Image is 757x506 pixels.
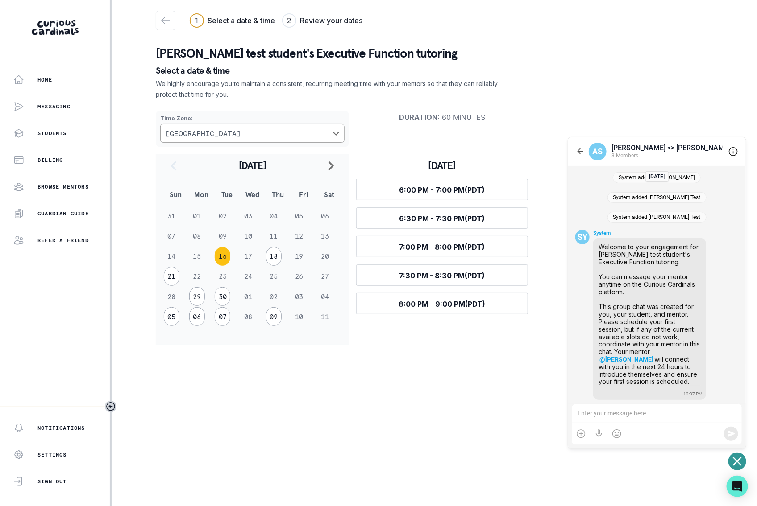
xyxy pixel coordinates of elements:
[356,293,528,314] button: 8:00 PM - 9:00 PM(PDT)
[184,159,320,172] h2: [DATE]
[160,115,193,122] strong: Time Zone :
[356,113,528,122] p: 60 minutes
[356,207,528,229] button: 6:30 PM - 7:30 PM(PDT)
[37,451,67,458] p: Settings
[37,76,52,83] p: Home
[32,20,79,35] img: Curious Cardinals Logo
[156,45,713,62] p: [PERSON_NAME] test student's Executive Function tutoring
[399,113,440,122] strong: Duration :
[37,424,85,432] p: Notifications
[188,183,214,206] th: Mon
[287,15,291,26] div: 2
[399,185,485,194] span: 6:00 PM - 7:00 PM (PDT)
[164,307,179,326] button: 05
[37,156,63,164] p: Billing
[156,78,499,100] p: We highly encourage you to maintain a consistent, recurring meeting time with your mentors so tha...
[265,183,291,206] th: Thu
[356,236,528,257] button: 7:00 PM - 8:00 PM(PDT)
[356,179,528,200] button: 6:00 PM - 7:00 PM(PDT)
[399,271,485,280] span: 7:30 PM - 8:30 PM (PDT)
[215,307,230,326] button: 07
[37,130,67,137] p: Students
[156,66,713,75] p: Select a date & time
[266,307,282,326] button: 09
[37,237,89,244] p: Refer a friend
[356,264,528,286] button: 7:30 PM - 8:30 PM(PDT)
[189,287,205,306] button: 29
[300,15,362,26] h3: Review your dates
[105,401,116,412] button: Toggle sidebar
[164,267,179,286] button: 21
[316,183,342,206] th: Sat
[37,478,67,485] p: Sign Out
[195,15,199,26] div: 1
[399,214,485,223] span: 6:30 PM - 7:30 PM (PDT)
[728,453,746,470] button: Open or close messaging widget
[160,124,345,143] button: Choose a timezone
[399,300,486,309] span: 8:00 PM - 9:00 PM (PDT)
[37,103,71,110] p: Messaging
[189,307,205,326] button: 06
[266,247,282,266] button: 18
[727,476,748,497] div: Open Intercom Messenger
[215,287,230,306] button: 30
[291,183,316,206] th: Fri
[214,183,240,206] th: Tue
[37,210,89,217] p: Guardian Guide
[399,243,485,251] span: 7:00 PM - 8:00 PM (PDT)
[215,247,230,266] button: 16
[240,183,265,206] th: Wed
[356,159,528,172] h3: [DATE]
[190,13,362,28] div: Progress
[163,183,188,206] th: Sun
[37,183,89,190] p: Browse Mentors
[208,15,275,26] h3: Select a date & time
[320,154,342,177] button: navigate to next month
